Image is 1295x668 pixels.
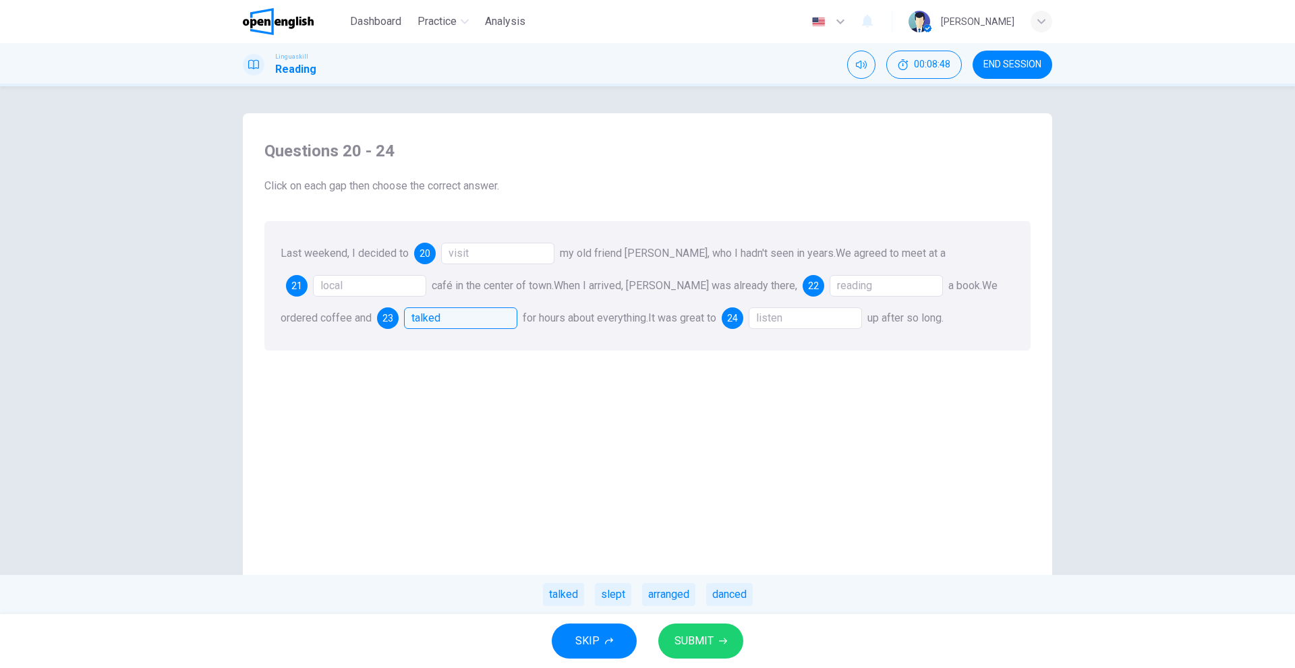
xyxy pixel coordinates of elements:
div: talked [404,307,517,329]
div: Mute [847,51,875,79]
span: SUBMIT [674,632,714,650]
span: Dashboard [350,13,401,30]
span: Click on each gap then choose the correct answer. [264,178,1031,194]
span: 23 [382,313,393,323]
span: Analysis [485,13,525,30]
span: Linguaskill [275,52,308,61]
span: 24 [727,313,738,323]
button: Practice [412,9,474,34]
span: 21 [291,281,302,291]
button: 00:08:48 [886,51,962,79]
button: Dashboard [345,9,407,34]
img: Profile picture [909,11,930,32]
span: 00:08:48 [914,59,950,70]
button: SUBMIT [658,624,743,659]
button: SKIP [552,624,637,659]
span: It was great to [648,311,716,324]
a: OpenEnglish logo [243,8,345,35]
span: Last weekend, I decided to [281,247,409,260]
span: 20 [420,249,430,258]
span: my old friend [PERSON_NAME], who I hadn't seen in years. [560,247,836,260]
div: reading [830,275,943,297]
div: listen [749,307,862,329]
button: END SESSION [973,51,1052,79]
div: local [313,275,426,297]
div: visit [441,243,554,264]
img: en [810,17,827,27]
span: up after so long. [867,311,944,324]
span: a book. [948,279,982,292]
div: Hide [886,51,962,79]
span: END SESSION [983,59,1041,70]
button: Analysis [480,9,531,34]
span: café in the center of town. [432,279,554,292]
span: 22 [808,281,819,291]
span: When I arrived, [PERSON_NAME] was already there, [554,279,797,292]
span: SKIP [575,632,600,650]
img: OpenEnglish logo [243,8,314,35]
h1: Reading [275,61,316,78]
h4: Questions 20 - 24 [264,140,1031,162]
div: [PERSON_NAME] [941,13,1014,30]
span: We agreed to meet at a [836,247,946,260]
span: Practice [418,13,457,30]
span: for hours about everything. [523,311,648,324]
